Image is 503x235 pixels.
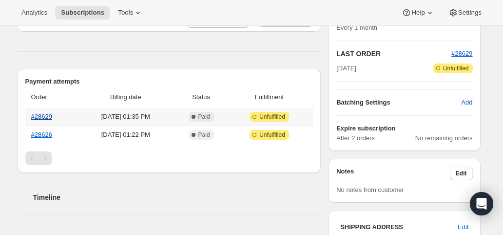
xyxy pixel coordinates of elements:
span: After 2 orders [336,133,415,143]
button: Add [455,95,478,110]
span: Edit [456,170,467,177]
h6: Batching Settings [336,98,461,107]
h2: Payment attempts [25,77,313,86]
span: Subscriptions [61,9,104,17]
span: Paid [198,131,210,139]
span: Add [461,98,472,107]
button: Analytics [16,6,53,20]
button: Edit [450,167,473,180]
h3: SHIPPING ADDRESS [340,222,458,232]
h2: Timeline [33,192,321,202]
button: Help [396,6,440,20]
a: #28626 [31,131,52,138]
button: Subscriptions [55,6,110,20]
a: #28629 [31,113,52,120]
span: Settings [458,9,482,17]
div: Open Intercom Messenger [470,192,493,215]
span: Unfulfilled [259,131,285,139]
span: Paid [198,113,210,121]
span: No remaining orders [415,133,473,143]
h6: Expire subscription [336,124,472,133]
h3: Notes [336,167,450,180]
a: #28629 [451,50,472,57]
span: Help [411,9,425,17]
nav: Pagination [25,151,313,165]
span: Billing date [80,92,171,102]
h2: LAST ORDER [336,49,451,59]
button: Settings [443,6,487,20]
button: Edit [452,219,474,235]
span: Fulfillment [232,92,307,102]
span: [DATE] [336,64,356,73]
span: Edit [458,222,468,232]
span: Every 1 month [336,24,377,31]
span: Analytics [21,9,47,17]
span: [DATE] · 01:35 PM [80,112,171,122]
span: Tools [118,9,133,17]
button: #28629 [451,49,472,59]
span: Status [176,92,225,102]
span: No notes from customer [336,186,404,193]
span: [DATE] · 01:22 PM [80,130,171,140]
button: Tools [112,6,149,20]
span: Unfulfilled [443,64,469,72]
span: Unfulfilled [259,113,285,121]
th: Order [25,86,78,108]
